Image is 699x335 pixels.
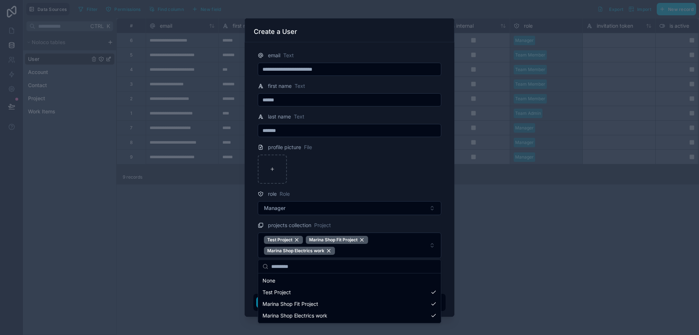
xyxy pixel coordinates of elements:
button: Unselect 11 [264,236,303,244]
span: role [268,190,277,198]
span: projects collection [268,222,311,229]
span: Marina Shop Electrics work [267,248,324,254]
span: Marina Shop Electrics work [262,312,327,319]
span: Text [295,82,305,90]
span: File [304,144,312,151]
span: Text [283,52,294,59]
span: Text [294,113,304,120]
span: profile picture [268,144,301,151]
button: Select Button [258,233,441,258]
span: email [268,52,280,59]
span: Marina Shop Fit Project [309,237,358,243]
button: Save [256,297,278,308]
button: Select Button [258,201,441,215]
span: Test Project [267,237,292,243]
span: Role [280,190,290,198]
button: Unselect 10 [306,236,368,244]
button: Unselect 7 [264,247,335,255]
h3: Create a User [254,27,297,36]
span: last name [268,113,291,120]
span: first name [268,82,292,90]
span: Manager [264,204,285,212]
span: Project [314,222,331,229]
div: Suggestions [258,273,441,323]
span: Test Project [262,289,291,296]
div: None [260,275,439,287]
span: Marina Shop Fit Project [262,300,318,308]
